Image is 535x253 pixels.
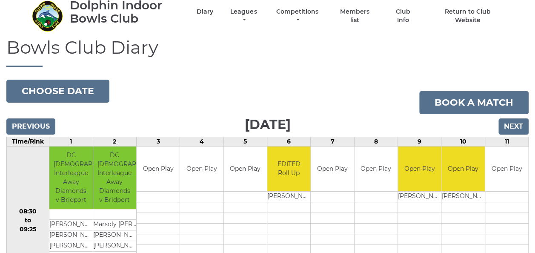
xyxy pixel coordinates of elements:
[441,137,485,147] td: 10
[398,147,441,191] td: Open Play
[93,230,136,241] td: [PERSON_NAME]
[223,137,267,147] td: 5
[7,137,49,147] td: Time/Rink
[49,230,92,241] td: [PERSON_NAME]
[389,8,417,24] a: Club Info
[354,137,398,147] td: 8
[228,8,259,24] a: Leagues
[137,147,180,191] td: Open Play
[49,147,92,209] td: DC [DEMOGRAPHIC_DATA] Interleague Away Diamonds v Bridport
[180,147,223,191] td: Open Play
[6,80,109,103] button: Choose date
[498,118,529,135] input: Next
[485,147,528,191] td: Open Play
[274,8,320,24] a: Competitions
[93,147,136,209] td: DC [DEMOGRAPHIC_DATA] Interleague Away Diamonds v Bridport
[93,241,136,252] td: [PERSON_NAME]
[49,241,92,252] td: [PERSON_NAME]
[197,8,213,16] a: Diary
[267,137,310,147] td: 6
[180,137,223,147] td: 4
[398,137,441,147] td: 9
[93,137,136,147] td: 2
[49,137,93,147] td: 1
[485,137,528,147] td: 11
[432,8,504,24] a: Return to Club Website
[311,147,354,191] td: Open Play
[398,191,441,202] td: [PERSON_NAME]
[311,137,354,147] td: 7
[136,137,180,147] td: 3
[267,147,310,191] td: EDITED Roll Up
[419,91,529,114] a: Book a match
[49,220,92,230] td: [PERSON_NAME]
[441,147,484,191] td: Open Play
[93,220,136,230] td: Marsoly [PERSON_NAME]
[224,147,267,191] td: Open Play
[6,37,529,67] h1: Bowls Club Diary
[441,191,484,202] td: [PERSON_NAME]
[267,191,310,202] td: [PERSON_NAME]
[355,147,398,191] td: Open Play
[335,8,374,24] a: Members list
[6,118,55,135] input: Previous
